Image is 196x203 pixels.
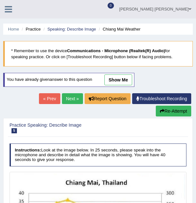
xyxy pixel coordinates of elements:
h4: Look at the image below. In 25 seconds, please speak into the microphone and describe in detail w... [10,143,187,166]
blockquote: * Remember to use the device for speaking practice. Or click on [Troubleshoot Recording] button b... [3,41,193,66]
li: Practice [20,26,41,32]
a: Speaking: Describe Image [47,27,96,31]
span: 0 [108,3,114,9]
button: Re-Attempt [156,106,191,116]
b: Instructions: [15,148,41,152]
a: show me [104,74,132,85]
h2: Practice Speaking: Describe Image [10,123,119,133]
div: You have already given answer to this question [3,73,134,87]
button: Report Question [85,93,131,104]
span: 5 [11,128,17,133]
a: Troubleshoot Recording [132,93,191,104]
b: Communications - Microphone (Realtek(R) Audio) [67,48,165,53]
li: Chiang Mai Weather [97,26,140,32]
a: Next » [62,93,83,104]
a: « Prev [39,93,60,104]
a: Home [8,27,19,31]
